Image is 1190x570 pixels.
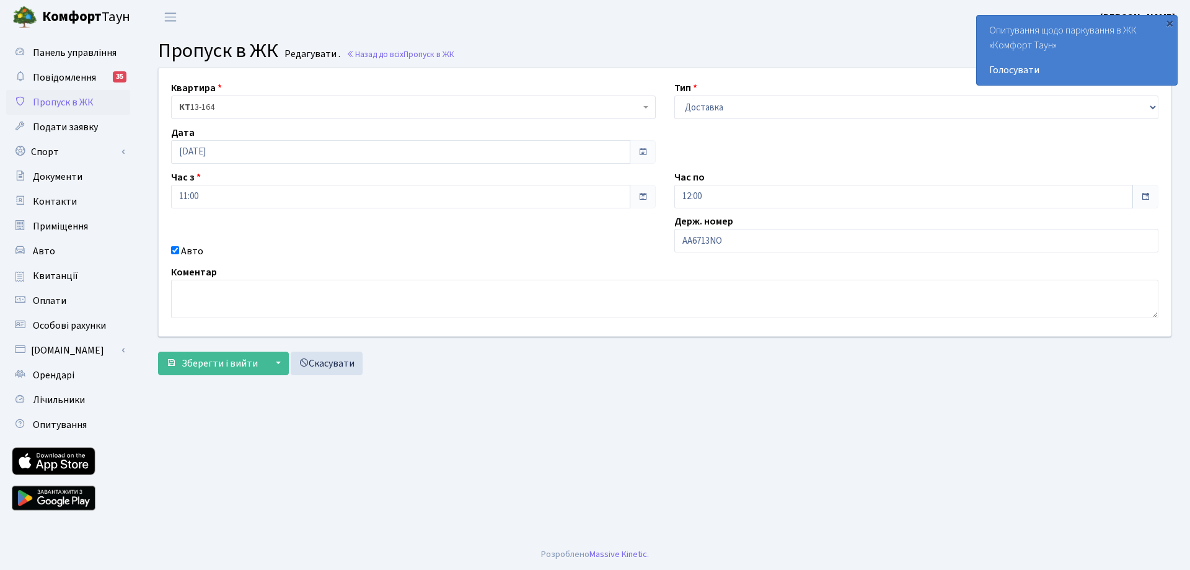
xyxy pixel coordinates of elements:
[33,96,94,109] span: Пропуск в ЖК
[158,352,266,375] button: Зберегти і вийти
[158,37,278,65] span: Пропуск в ЖК
[6,338,130,363] a: [DOMAIN_NAME]
[33,220,88,233] span: Приміщення
[171,96,656,119] span: <b>КТ</b>&nbsp;&nbsp;&nbsp;&nbsp;13-164
[282,48,340,60] small: Редагувати .
[6,115,130,140] a: Подати заявку
[989,63,1165,78] a: Голосувати
[6,388,130,412] a: Лічильники
[171,81,222,96] label: Квартира
[171,170,201,185] label: Час з
[171,125,195,140] label: Дата
[33,319,106,332] span: Особові рахунки
[33,393,85,407] span: Лічильники
[674,214,733,229] label: Держ. номер
[6,189,130,214] a: Контакти
[1100,10,1175,25] a: [PERSON_NAME]
[182,357,258,370] span: Зберегти і вийти
[6,412,130,437] a: Опитування
[6,65,130,90] a: Повідомлення35
[541,548,649,561] div: Розроблено .
[1163,17,1176,29] div: ×
[6,40,130,65] a: Панель управління
[171,265,217,280] label: Коментар
[6,288,130,313] a: Оплати
[12,5,37,30] img: logo.png
[33,46,117,60] span: Панель управління
[346,48,454,60] a: Назад до всіхПропуск в ЖК
[403,48,454,60] span: Пропуск в ЖК
[674,170,705,185] label: Час по
[6,214,130,239] a: Приміщення
[179,101,190,114] b: КТ
[1100,11,1175,24] b: [PERSON_NAME]
[6,140,130,164] a: Спорт
[33,368,74,382] span: Орендарі
[33,170,82,184] span: Документи
[181,244,203,259] label: Авто
[291,352,363,375] a: Скасувати
[674,81,697,96] label: Тип
[6,164,130,189] a: Документи
[33,244,55,258] span: Авто
[42,7,130,28] span: Таун
[33,71,96,84] span: Повідомлення
[33,294,66,308] span: Оплати
[33,195,77,208] span: Контакти
[42,7,102,27] b: Комфорт
[6,239,130,264] a: Авто
[33,120,98,134] span: Подати заявку
[33,418,87,432] span: Опитування
[6,264,130,288] a: Квитанції
[155,7,186,27] button: Переключити навігацію
[113,71,126,82] div: 35
[6,313,130,338] a: Особові рахунки
[589,548,647,561] a: Massive Kinetic
[6,363,130,388] a: Орендарі
[977,16,1177,85] div: Опитування щодо паркування в ЖК «Комфорт Таун»
[6,90,130,115] a: Пропуск в ЖК
[33,269,78,283] span: Квитанції
[179,101,640,114] span: <b>КТ</b>&nbsp;&nbsp;&nbsp;&nbsp;13-164
[674,229,1159,252] input: AA0001AA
